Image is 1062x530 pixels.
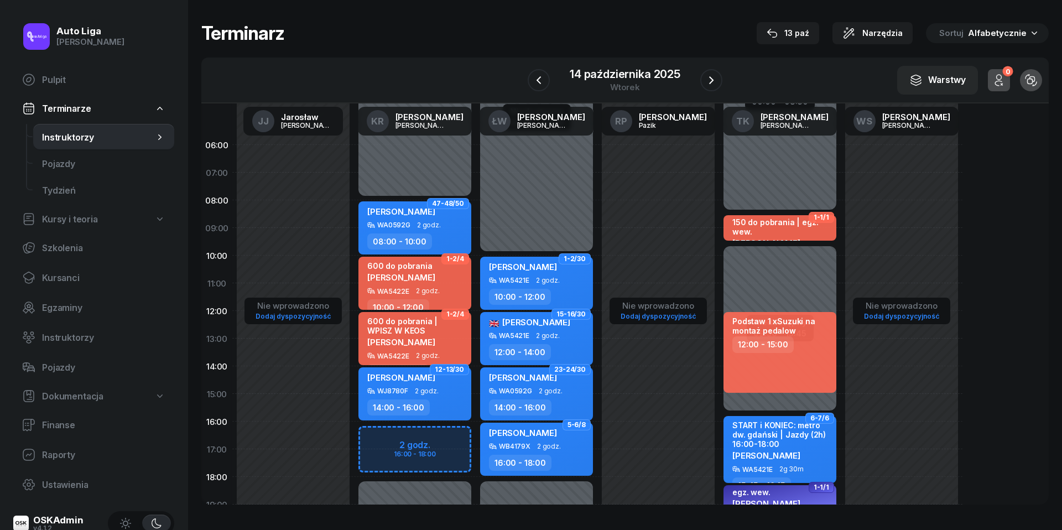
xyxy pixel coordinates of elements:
a: TK[PERSON_NAME][PERSON_NAME] [723,107,837,136]
div: 15:00 [201,380,232,408]
div: WA0592G [499,387,532,394]
span: [PERSON_NAME] [367,372,435,383]
span: Kursy i teoria [42,214,98,225]
span: Dokumentacja [42,391,103,402]
div: Nie wprowadzono [251,301,335,311]
span: 1-2/4 [446,313,464,315]
div: 12:00 - 14:00 [367,364,429,380]
button: Sortuj Alfabetycznie [926,23,1049,43]
div: 14:00 - 16:00 [489,399,551,415]
div: WA5421E [499,277,529,284]
span: JJ [258,117,269,126]
span: Finanse [42,420,165,430]
div: [PERSON_NAME] [761,122,814,129]
a: KR[PERSON_NAME][PERSON_NAME] [358,107,472,136]
div: 16:00 - 18:00 [489,455,551,471]
span: [PERSON_NAME] [489,262,557,272]
span: [PERSON_NAME] [367,272,435,283]
a: Dodaj dyspozycyjność [616,310,700,323]
a: Ustawienia [13,471,174,498]
span: Terminarze [42,103,91,114]
span: WS [856,117,872,126]
div: Warstwy [909,74,966,87]
button: 13 paź [757,22,819,44]
h1: Terminarz [201,23,284,43]
div: 13:00 [201,325,232,352]
span: 2 godz. [416,287,440,295]
a: Tydzień [33,177,174,204]
a: Dodaj dyspozycyjność [251,310,335,323]
div: 13 paź [767,27,809,40]
span: 23-24/30 [554,368,586,371]
span: 1-1/1 [814,216,829,219]
a: Instruktorzy [33,124,174,150]
div: 14:00 [201,352,232,380]
div: [PERSON_NAME] [56,37,124,47]
div: [PERSON_NAME] [517,113,585,121]
a: Kursy i teoria [13,207,174,231]
a: Terminarze [13,96,174,121]
span: 1-1/1 [814,486,829,489]
span: 2 godz. [539,387,563,395]
span: Pulpit [42,75,165,85]
div: 08:00 - 10:00 [367,233,432,250]
a: Raporty [13,441,174,468]
span: 2 godz. [536,332,560,340]
div: [PERSON_NAME] [395,113,464,121]
a: Szkolenia [13,235,174,261]
span: 2 godz. [537,443,561,450]
div: 16:00 [201,408,232,435]
div: WA5421E [499,332,529,339]
div: 600 do pobrania [367,261,435,271]
span: Szkolenia [42,243,165,253]
span: KR [371,117,384,126]
span: [PERSON_NAME] [367,206,435,217]
span: [PERSON_NAME] [732,450,800,461]
span: 🇬🇧 [489,318,499,329]
span: Sortuj [939,28,966,38]
div: [PERSON_NAME] [882,122,935,129]
span: [PERSON_NAME] [489,372,557,383]
div: 14:00 - 16:00 [367,399,430,415]
span: Pojazdy [42,362,165,373]
div: 10:00 [201,242,232,269]
span: TK [736,117,749,126]
a: JJJarosław[PERSON_NAME] [243,107,343,136]
div: START i KONIEC: metro dw. gdański | Jazdy (2h) 16:00-18:00 [732,420,830,449]
span: 2 godz. [417,221,441,229]
span: [PERSON_NAME] [489,317,570,328]
a: Finanse [13,412,174,438]
div: Auto Liga [56,27,124,36]
span: Narzędzia [862,27,903,40]
div: Pazik [639,122,692,129]
div: WA5421E [742,466,773,473]
div: Podstaw 1 xSuzuki na montaż pedalow [732,316,830,335]
div: WJ8780F [377,387,408,394]
span: Egzaminy [42,303,165,313]
div: Nie wprowadzono [616,301,700,311]
a: Egzaminy [13,294,174,321]
button: Nie wprowadzonoDodaj dyspozycyjność [251,299,335,323]
a: ŁW[PERSON_NAME][PERSON_NAME] [480,107,594,136]
div: WA5422E [377,288,409,295]
span: Tydzień [42,185,165,196]
button: Narzędzia [832,22,913,44]
span: [PERSON_NAME] [367,337,435,347]
div: 17:00 [201,435,232,463]
a: Instruktorzy [13,324,174,351]
a: Pojazdy [33,150,174,177]
div: 10:00 - 12:00 [489,289,551,305]
div: Nie wprowadzono [860,301,944,311]
span: Pojazdy [42,159,165,169]
a: WS[PERSON_NAME][PERSON_NAME] [845,107,959,136]
div: 11:00 [201,269,232,297]
div: OSKAdmin [33,516,84,525]
span: 2 godz. [416,352,440,360]
div: 07:00 [201,159,232,186]
span: Ustawienia [42,480,165,490]
span: 12-13/30 [435,368,464,371]
a: Pulpit [13,66,174,93]
div: 150 do pobrania | egz. wew. [732,217,830,236]
div: 15:45 - 18:15 [732,477,791,493]
span: ŁW [492,117,507,126]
